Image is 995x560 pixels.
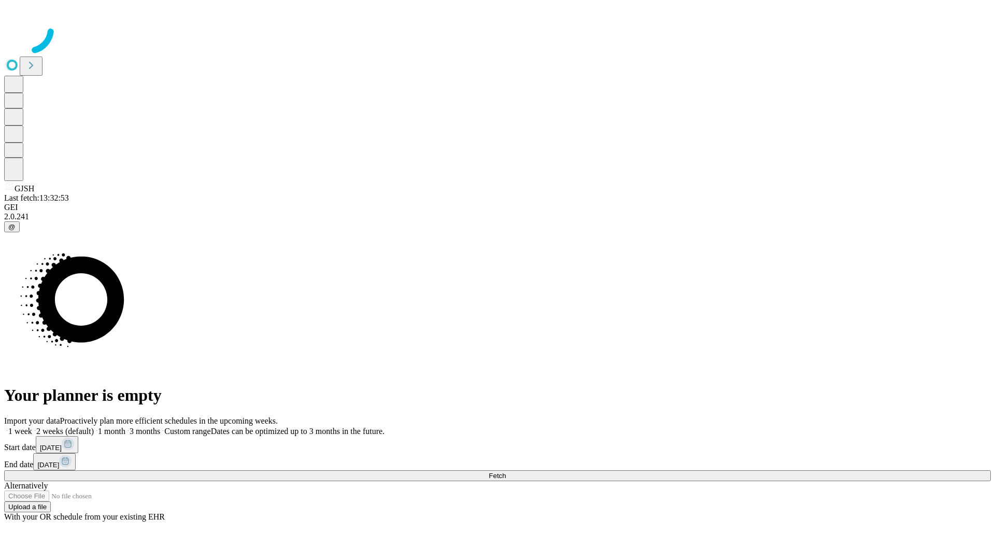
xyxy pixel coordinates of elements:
[36,427,94,436] span: 2 weeks (default)
[98,427,125,436] span: 1 month
[4,416,60,425] span: Import your data
[8,427,32,436] span: 1 week
[37,461,59,469] span: [DATE]
[60,416,278,425] span: Proactively plan more efficient schedules in the upcoming weeks.
[489,472,506,480] span: Fetch
[8,223,16,231] span: @
[4,512,165,521] span: With your OR schedule from your existing EHR
[4,436,991,453] div: Start date
[4,470,991,481] button: Fetch
[4,481,48,490] span: Alternatively
[4,221,20,232] button: @
[36,436,78,453] button: [DATE]
[40,444,62,452] span: [DATE]
[130,427,160,436] span: 3 months
[4,386,991,405] h1: Your planner is empty
[4,501,51,512] button: Upload a file
[33,453,76,470] button: [DATE]
[4,193,69,202] span: Last fetch: 13:32:53
[15,184,34,193] span: GJSH
[211,427,385,436] span: Dates can be optimized up to 3 months in the future.
[4,453,991,470] div: End date
[4,203,991,212] div: GEI
[164,427,210,436] span: Custom range
[4,212,991,221] div: 2.0.241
